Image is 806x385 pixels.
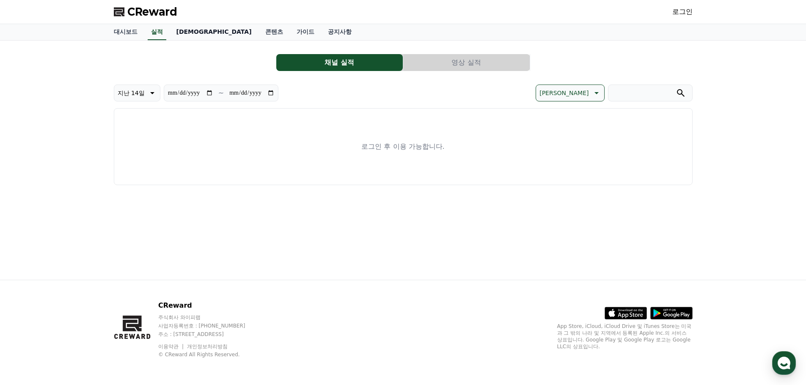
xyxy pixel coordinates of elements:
a: CReward [114,5,177,19]
p: 주소 : [STREET_ADDRESS] [158,331,261,338]
p: © CReward All Rights Reserved. [158,351,261,358]
p: 사업자등록번호 : [PHONE_NUMBER] [158,322,261,329]
button: [PERSON_NAME] [536,85,604,101]
a: 영상 실적 [403,54,530,71]
a: 대화 [56,268,109,289]
a: 콘텐츠 [259,24,290,40]
a: 로그인 [672,7,693,17]
a: 개인정보처리방침 [187,344,228,350]
p: ~ [218,88,224,98]
button: 영상 실적 [403,54,530,71]
p: 주식회사 와이피랩 [158,314,261,321]
span: CReward [127,5,177,19]
a: 이용약관 [158,344,185,350]
a: [DEMOGRAPHIC_DATA] [170,24,259,40]
p: 지난 14일 [118,87,145,99]
p: CReward [158,300,261,311]
a: 공지사항 [321,24,358,40]
span: 홈 [27,281,32,287]
a: 실적 [148,24,166,40]
span: 설정 [131,281,141,287]
a: 가이드 [290,24,321,40]
p: [PERSON_NAME] [539,87,589,99]
a: 대시보드 [107,24,144,40]
p: 로그인 후 이용 가능합니다. [361,142,444,152]
button: 채널 실적 [276,54,403,71]
a: 설정 [109,268,162,289]
span: 대화 [77,281,88,288]
p: App Store, iCloud, iCloud Drive 및 iTunes Store는 미국과 그 밖의 나라 및 지역에서 등록된 Apple Inc.의 서비스 상표입니다. Goo... [557,323,693,350]
button: 지난 14일 [114,85,160,101]
a: 홈 [3,268,56,289]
